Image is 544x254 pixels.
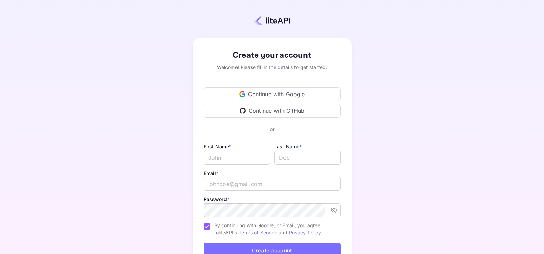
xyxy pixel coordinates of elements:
[204,196,229,202] label: Password
[204,144,232,150] label: First Name
[214,222,335,236] span: By continuing with Google, or Email, you agree to liteAPI's and
[239,230,277,235] a: Terms of Service
[204,64,341,71] div: Welcome! Please fill in the details to get started.
[204,104,341,118] div: Continue with GitHub
[274,144,302,150] label: Last Name
[274,151,341,165] input: Doe
[204,49,341,62] div: Create your account
[328,204,340,217] button: toggle password visibility
[204,151,270,165] input: John
[289,230,322,235] a: Privacy Policy.
[204,177,341,191] input: johndoe@gmail.com
[254,15,290,25] img: liteapi
[204,170,219,176] label: Email
[204,87,341,101] div: Continue with Google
